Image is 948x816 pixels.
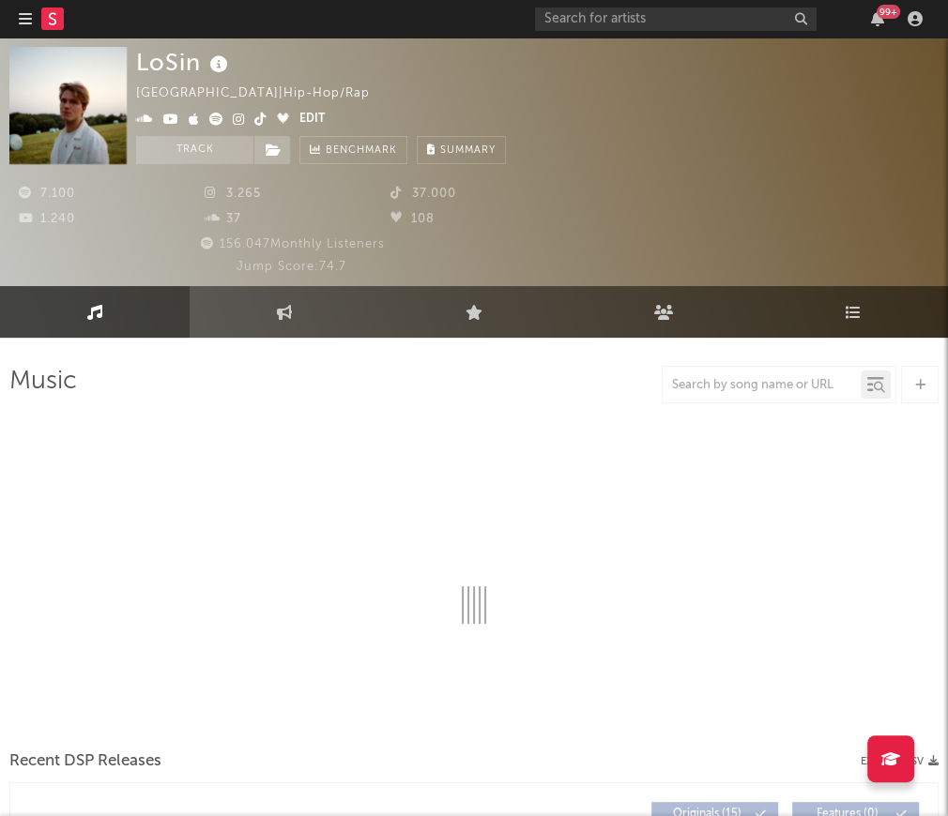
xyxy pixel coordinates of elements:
[877,5,900,19] div: 99 +
[390,188,456,200] span: 37.000
[136,136,253,164] button: Track
[136,47,233,78] div: LoSin
[861,756,939,767] button: Export CSV
[198,238,385,250] span: 156.047 Monthly Listeners
[390,213,435,225] span: 108
[136,83,391,105] div: [GEOGRAPHIC_DATA] | Hip-Hop/Rap
[417,136,506,164] button: Summary
[440,145,496,156] span: Summary
[535,8,817,31] input: Search for artists
[237,261,346,273] span: Jump Score: 74.7
[19,188,75,200] span: 7.100
[326,140,397,162] span: Benchmark
[205,213,241,225] span: 37
[663,378,861,393] input: Search by song name or URL
[205,188,261,200] span: 3.265
[9,750,161,773] span: Recent DSP Releases
[871,11,884,26] button: 99+
[19,213,75,225] span: 1.240
[299,109,325,131] button: Edit
[299,136,407,164] a: Benchmark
